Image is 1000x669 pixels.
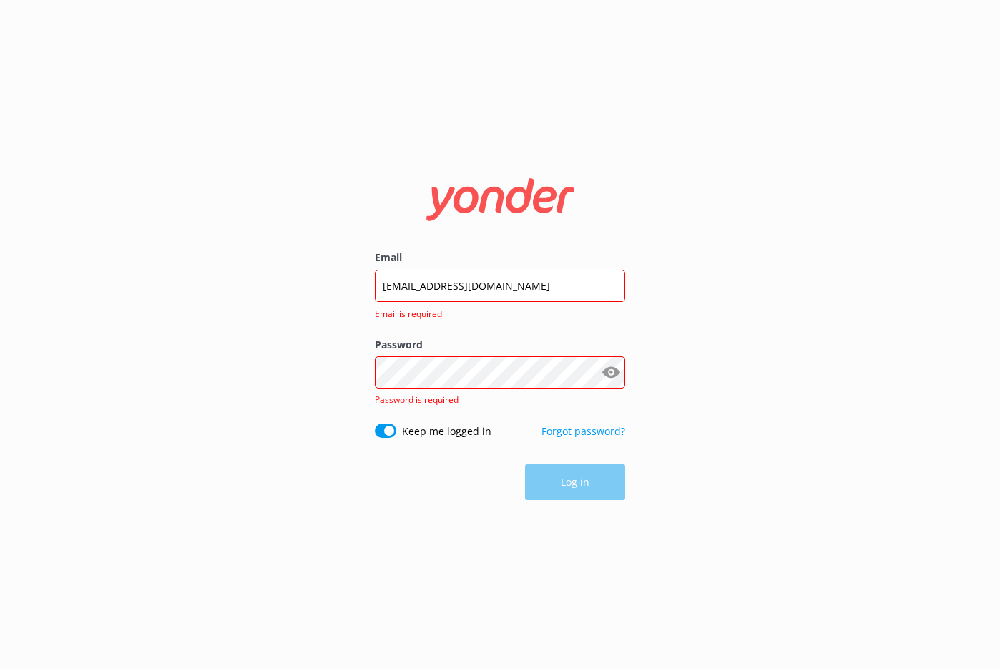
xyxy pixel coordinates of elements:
a: Forgot password? [541,424,625,438]
button: Show password [597,358,625,387]
span: Email is required [375,307,617,321]
input: user@emailaddress.com [375,270,625,302]
label: Keep me logged in [402,424,491,439]
label: Email [375,250,625,265]
span: Password is required [375,394,459,406]
label: Password [375,337,625,353]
